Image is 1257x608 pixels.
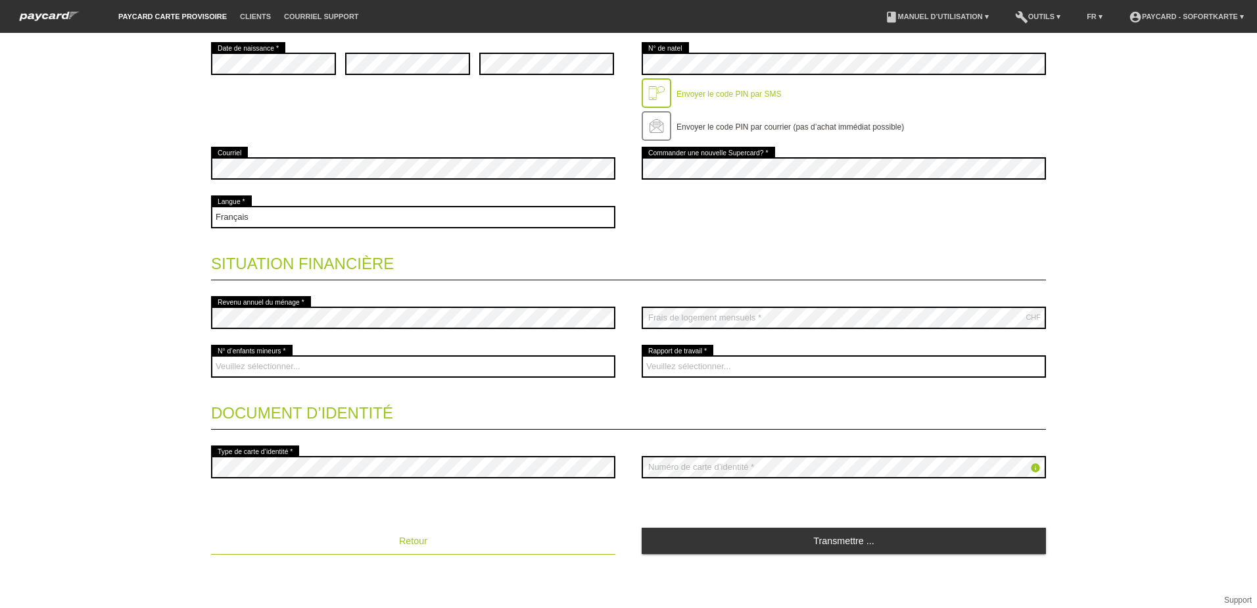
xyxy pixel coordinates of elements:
[277,13,365,20] a: Courriel Support
[885,11,898,24] i: book
[1015,11,1028,24] i: build
[233,13,277,20] a: Clients
[211,528,615,554] button: Retour
[1080,13,1109,20] a: FR ▾
[1030,463,1041,473] i: info
[1224,595,1252,605] a: Support
[1122,13,1250,20] a: account_circlepaycard - Sofortkarte ▾
[13,15,85,25] a: paycard Sofortkarte
[211,391,1046,430] legend: Document d’identité
[878,13,995,20] a: bookManuel d’utilisation ▾
[1026,313,1041,321] div: CHF
[13,9,85,23] img: paycard Sofortkarte
[112,13,233,20] a: paycard carte provisoire
[1129,11,1142,24] i: account_circle
[676,89,781,99] label: Envoyer le code PIN par SMS
[676,122,904,132] label: Envoyer le code PIN par courrier (pas d’achat immédiat possible)
[642,528,1046,553] a: Transmettre ...
[1008,13,1067,20] a: buildOutils ▾
[399,536,427,546] span: Retour
[211,241,1046,280] legend: Situation financière
[1030,464,1041,475] a: info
